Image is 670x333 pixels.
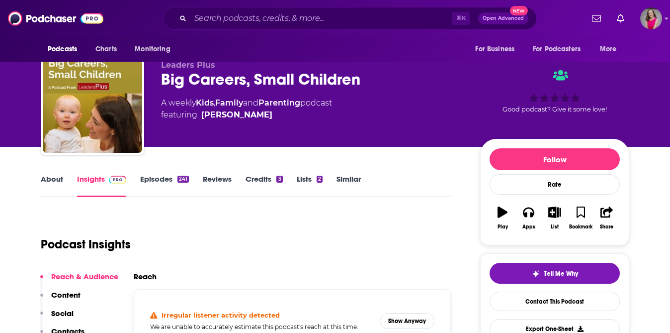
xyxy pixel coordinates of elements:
span: Monitoring [135,42,170,56]
button: open menu [593,40,629,59]
span: New [510,6,528,15]
a: Family [215,98,243,108]
a: Lists2 [297,174,323,197]
span: ⌘ K [452,12,470,25]
a: InsightsPodchaser Pro [77,174,126,197]
p: Content [51,290,81,300]
a: Similar [336,174,361,197]
button: Reach & Audience [40,272,118,290]
span: More [600,42,617,56]
button: open menu [128,40,183,59]
a: About [41,174,63,197]
div: Share [600,224,613,230]
div: Play [498,224,508,230]
a: Credits3 [246,174,282,197]
a: Show notifications dropdown [613,10,628,27]
div: Search podcasts, credits, & more... [163,7,537,30]
a: Verena Hefti [201,109,272,121]
button: Apps [515,200,541,236]
div: Bookmark [569,224,592,230]
div: 241 [177,176,189,183]
input: Search podcasts, credits, & more... [190,10,452,26]
a: Charts [89,40,123,59]
a: Kids [196,98,214,108]
button: Play [490,200,515,236]
span: featuring [161,109,332,121]
div: Good podcast? Give it some love! [480,60,629,122]
p: Social [51,309,74,318]
button: Share [594,200,620,236]
a: Episodes241 [140,174,189,197]
button: Show Anyway [380,313,434,329]
a: Reviews [203,174,232,197]
button: tell me why sparkleTell Me Why [490,263,620,284]
p: Reach & Audience [51,272,118,281]
div: A weekly podcast [161,97,332,121]
div: Rate [490,174,620,195]
span: Podcasts [48,42,77,56]
h4: Irregular listener activity detected [162,311,280,319]
h1: Podcast Insights [41,237,131,252]
button: Follow [490,148,620,170]
span: and [243,98,258,108]
img: User Profile [640,7,662,29]
button: open menu [468,40,527,59]
img: tell me why sparkle [532,270,540,278]
a: Parenting [258,98,300,108]
span: Good podcast? Give it some love! [502,106,607,113]
span: Open Advanced [483,16,524,21]
img: Podchaser Pro [109,176,126,184]
span: Tell Me Why [544,270,578,278]
div: Apps [522,224,535,230]
h5: We are unable to accurately estimate this podcast's reach at this time. [150,323,372,331]
button: Open AdvancedNew [478,12,528,24]
button: List [542,200,568,236]
img: Podchaser - Follow, Share and Rate Podcasts [8,9,103,28]
button: open menu [41,40,90,59]
a: Contact This Podcast [490,292,620,311]
span: For Business [475,42,514,56]
div: 2 [317,176,323,183]
button: Bookmark [568,200,593,236]
a: Show notifications dropdown [588,10,605,27]
button: Content [40,290,81,309]
h2: Reach [134,272,157,281]
button: open menu [526,40,595,59]
span: Charts [95,42,117,56]
div: List [551,224,559,230]
span: For Podcasters [533,42,581,56]
div: 3 [276,176,282,183]
button: Show profile menu [640,7,662,29]
span: Logged in as AmyRasdal [640,7,662,29]
span: , [214,98,215,108]
span: Leaders Plus [161,60,215,70]
button: Social [40,309,74,327]
img: Big Careers, Small Children [43,53,142,153]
